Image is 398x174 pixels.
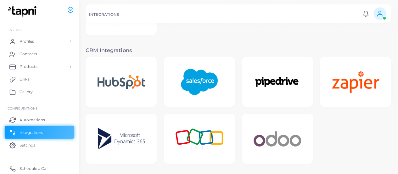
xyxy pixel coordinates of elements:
span: Profiles [20,39,34,44]
img: Odoo [247,121,308,156]
span: Schedule a Call [20,166,48,171]
a: Links [5,73,74,86]
a: Profiles [5,35,74,48]
span: ENTITIES [8,28,22,32]
h5: INTEGRATIONS [89,12,119,17]
a: Contacts [5,48,74,60]
img: Microsoft Dynamics [91,120,152,158]
img: Salesforce [174,62,224,102]
span: Automations [20,117,45,123]
a: Integrations [5,126,74,139]
span: Products [20,64,37,69]
a: Products [5,60,74,73]
img: Zoho [169,122,230,156]
img: Pipedrive [247,69,308,95]
a: Settings [5,139,74,151]
img: logo [6,6,41,18]
img: Zapier [325,64,386,100]
a: Automations [5,113,74,126]
span: Configurations [8,106,37,110]
h3: CRM Integrations [86,47,391,54]
a: Gallery [5,86,74,98]
span: Contacts [20,51,37,57]
span: Settings [20,142,35,148]
span: Links [20,76,30,82]
span: Gallery [20,89,33,95]
img: Hubspot [91,68,152,95]
span: Integrations [20,130,43,135]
